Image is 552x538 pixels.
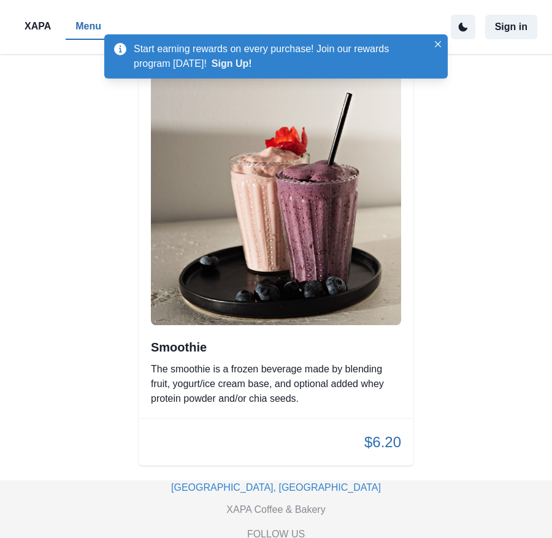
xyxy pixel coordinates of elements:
button: active dark theme mode [451,15,475,39]
p: $6.20 [364,431,401,453]
p: The smoothie is a frozen beverage made by blending fruit, yogurt/ice cream base, and optional add... [151,362,401,406]
button: Sign Up! [212,58,252,69]
p: XAPA [25,19,51,34]
button: Sign in [485,15,537,39]
button: Close [431,37,445,52]
p: Menu [75,19,101,34]
h2: Smoothie [151,340,401,355]
p: XAPA Coffee & Bakery [226,502,325,517]
img: original.jpeg [151,75,401,325]
p: Start earning rewards on every purchase! Join our rewards program [DATE]! [134,42,428,71]
div: SmoothieThe smoothie is a frozen beverage made by blending fruit, yogurt/ice cream base, and opti... [139,63,413,466]
a: [GEOGRAPHIC_DATA], [GEOGRAPHIC_DATA] [171,482,381,493]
